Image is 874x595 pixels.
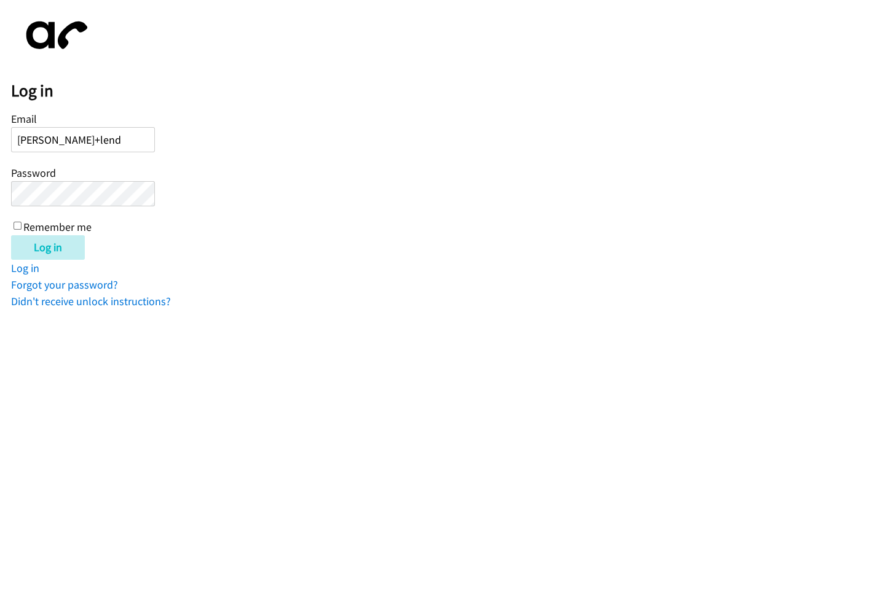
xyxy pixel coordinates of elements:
[11,278,118,292] a: Forgot your password?
[11,80,874,101] h2: Log in
[11,261,39,275] a: Log in
[11,166,56,180] label: Password
[23,220,92,234] label: Remember me
[11,11,97,60] img: aphone-8a226864a2ddd6a5e75d1ebefc011f4aa8f32683c2d82f3fb0802fe031f96514.svg
[11,294,171,308] a: Didn't receive unlock instructions?
[11,235,85,260] input: Log in
[11,112,37,126] label: Email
